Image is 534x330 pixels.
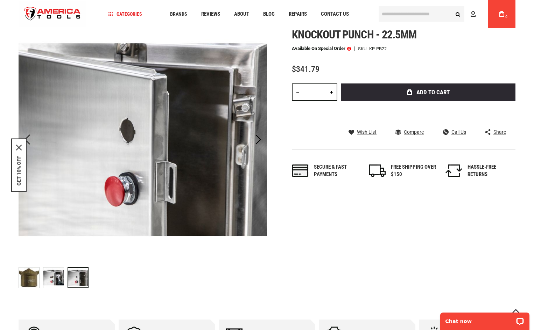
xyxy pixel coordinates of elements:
[321,12,349,17] span: Contact Us
[358,46,369,51] strong: SKU
[451,7,464,21] button: Search
[286,9,310,19] a: Repairs
[292,46,351,51] p: Available on Special Order
[369,46,387,51] div: KP-PB22
[68,264,89,292] div: GREENLEE KP-PB22 PUSHBUTTON (OILTIGHT) KNOCKOUT PUNCH - 22.5MM
[16,145,22,150] button: Close
[292,164,309,177] img: payments
[493,130,506,134] span: Share
[404,130,424,134] span: Compare
[198,9,223,19] a: Reviews
[43,264,68,292] div: GREENLEE KP-PB22 PUSHBUTTON (OILTIGHT) KNOCKOUT PUNCH - 22.5MM
[468,163,513,178] div: HASSLE-FREE RETURNS
[341,83,515,101] button: Add to Cart
[105,9,145,19] a: Categories
[436,308,534,330] iframe: LiveChat chat widget
[318,9,352,19] a: Contact Us
[43,267,64,288] img: GREENLEE KP-PB22 PUSHBUTTON (OILTIGHT) KNOCKOUT PUNCH - 22.5MM
[349,129,377,135] a: Wish List
[167,9,190,19] a: Brands
[416,89,450,95] span: Add to Cart
[445,164,462,177] img: returns
[443,129,466,135] a: Call Us
[16,156,22,185] button: GET 10% OFF
[19,264,43,292] div: GREENLEE KP-PB22 PUSHBUTTON (OILTIGHT) KNOCKOUT PUNCH - 22.5MM
[391,163,436,178] div: FREE SHIPPING OVER $150
[451,130,466,134] span: Call Us
[260,9,278,19] a: Blog
[505,15,507,19] span: 0
[234,12,249,17] span: About
[289,12,307,17] span: Repairs
[231,9,252,19] a: About
[263,12,275,17] span: Blog
[108,12,142,16] span: Categories
[292,15,500,41] span: [PERSON_NAME]-pb22 pushbutton (oiltight) knockout punch - 22.5mm
[357,130,377,134] span: Wish List
[19,1,86,27] a: store logo
[395,129,424,135] a: Compare
[16,145,22,150] svg: close icon
[19,16,36,264] div: Previous
[19,267,39,288] img: GREENLEE KP-PB22 PUSHBUTTON (OILTIGHT) KNOCKOUT PUNCH - 22.5MM
[339,103,517,123] iframe: Secure express checkout frame
[170,12,187,16] span: Brands
[19,1,86,27] img: America Tools
[369,164,386,177] img: shipping
[250,16,267,264] div: Next
[292,64,319,74] span: $341.79
[201,12,220,17] span: Reviews
[19,16,267,264] img: GREENLEE KP-PB22 PUSHBUTTON (OILTIGHT) KNOCKOUT PUNCH - 22.5MM
[314,163,359,178] div: Secure & fast payments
